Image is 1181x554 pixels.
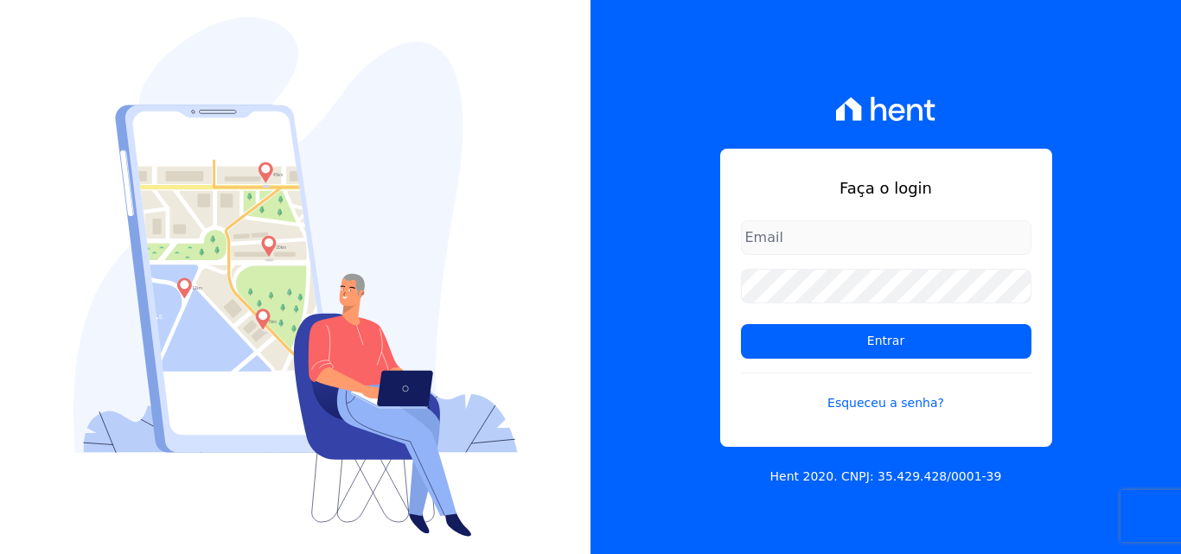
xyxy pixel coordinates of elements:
p: Hent 2020. CNPJ: 35.429.428/0001-39 [770,468,1002,486]
h1: Faça o login [741,176,1031,200]
input: Email [741,220,1031,255]
img: Login [73,17,518,537]
input: Entrar [741,324,1031,359]
a: Esqueceu a senha? [741,373,1031,412]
